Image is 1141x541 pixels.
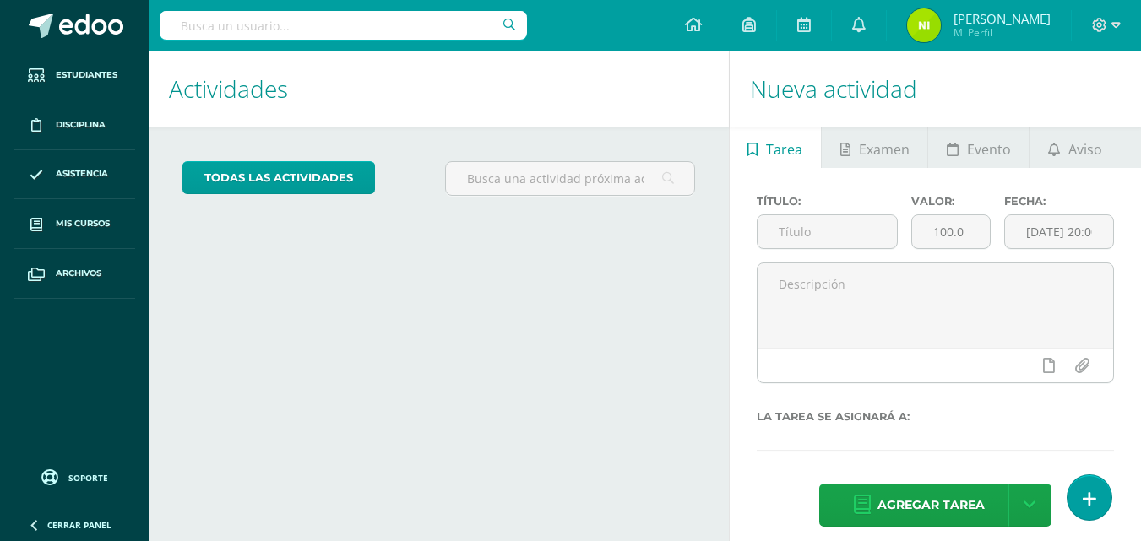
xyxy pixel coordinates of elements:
span: Examen [859,129,910,170]
span: Soporte [68,472,108,484]
a: Archivos [14,249,135,299]
span: Archivos [56,267,101,280]
h1: Actividades [169,51,709,127]
a: Examen [822,127,927,168]
img: 847ab3172bd68bb5562f3612eaf970ae.png [907,8,941,42]
label: Valor: [911,195,991,208]
a: Aviso [1030,127,1120,168]
span: Mis cursos [56,217,110,230]
span: Disciplina [56,118,106,132]
a: Estudiantes [14,51,135,100]
a: Mis cursos [14,199,135,249]
a: Asistencia [14,150,135,200]
span: Mi Perfil [954,25,1051,40]
span: Cerrar panel [47,519,111,531]
span: Asistencia [56,167,108,181]
input: Busca una actividad próxima aquí... [446,162,693,195]
input: Busca un usuario... [160,11,527,40]
a: Disciplina [14,100,135,150]
a: Tarea [730,127,821,168]
input: Título [758,215,897,248]
a: todas las Actividades [182,161,375,194]
input: Fecha de entrega [1005,215,1113,248]
label: Título: [757,195,898,208]
a: Evento [928,127,1029,168]
span: [PERSON_NAME] [954,10,1051,27]
span: Aviso [1068,129,1102,170]
h1: Nueva actividad [750,51,1121,127]
span: Estudiantes [56,68,117,82]
label: Fecha: [1004,195,1114,208]
span: Evento [967,129,1011,170]
label: La tarea se asignará a: [757,410,1114,423]
span: Agregar tarea [877,484,985,526]
input: Puntos máximos [912,215,990,248]
a: Soporte [20,465,128,488]
span: Tarea [766,129,802,170]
